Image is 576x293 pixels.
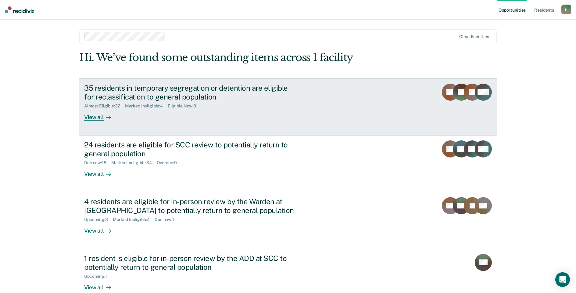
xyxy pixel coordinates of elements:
[84,197,298,215] div: 4 residents are eligible for in-person review by the Warden at [GEOGRAPHIC_DATA] to potentially r...
[168,103,201,109] div: Eligible Now : 3
[79,136,497,192] a: 24 residents are eligible for SCC review to potentially return to general populationDue now:15Mar...
[561,5,571,14] button: N
[5,6,34,13] img: Recidiviz
[111,160,157,165] div: Marked Ineligible : 34
[84,103,125,109] div: Almost Eligible : 32
[157,160,182,165] div: Overdue : 9
[79,192,497,249] a: 4 residents are eligible for in-person review by the Warden at [GEOGRAPHIC_DATA] to potentially r...
[84,222,118,234] div: View all
[84,140,298,158] div: 24 residents are eligible for SCC review to potentially return to general population
[155,217,179,222] div: Due now : 1
[84,274,112,279] div: Upcoming : 1
[79,78,497,136] a: 35 residents in temporary segregation or detention are eligible for reclassification to general p...
[84,109,118,121] div: View all
[84,165,118,177] div: View all
[84,254,298,272] div: 1 resident is eligible for in-person review by the ADD at SCC to potentially return to general po...
[84,217,113,222] div: Upcoming : 3
[459,34,489,39] div: Clear facilities
[84,84,298,101] div: 35 residents in temporary segregation or detention are eligible for reclassification to general p...
[79,51,413,64] div: Hi. We’ve found some outstanding items across 1 facility
[555,272,570,287] div: Open Intercom Messenger
[84,160,111,165] div: Due now : 15
[113,217,155,222] div: Marked Ineligible : 1
[84,279,118,291] div: View all
[125,103,168,109] div: Marked Ineligible : 4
